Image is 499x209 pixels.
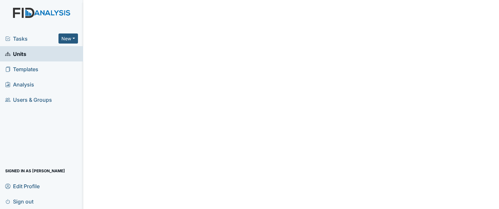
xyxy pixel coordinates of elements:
span: Templates [5,64,38,74]
span: Sign out [5,196,33,206]
span: Units [5,49,26,59]
span: Users & Groups [5,95,52,105]
button: New [58,33,78,44]
span: Analysis [5,79,34,89]
span: Signed in as [PERSON_NAME] [5,166,65,176]
span: Edit Profile [5,181,40,191]
a: Tasks [5,35,58,43]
